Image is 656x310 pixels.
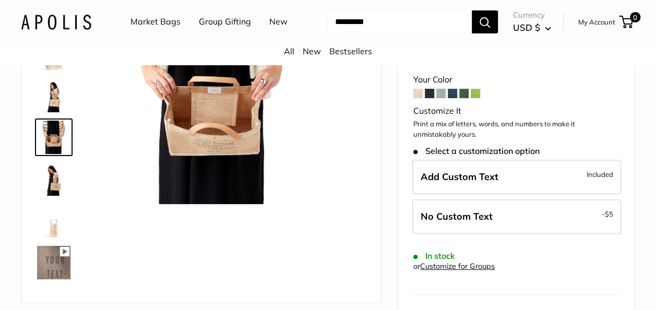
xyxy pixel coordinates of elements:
span: - [602,208,613,220]
span: In stock [413,251,455,261]
a: Bestsellers [329,46,372,56]
a: All [284,46,294,56]
img: Petite Market Bag in Natural [37,121,70,154]
button: Search [472,10,498,33]
a: 0 [620,16,633,28]
span: Add Custom Text [421,171,498,183]
a: New [303,46,321,56]
img: Petite Market Bag in Natural [37,79,70,112]
span: Currency [513,8,551,22]
img: Apolis [21,14,91,29]
a: Group Gifting [199,14,251,30]
a: Petite Market Bag in Natural [35,160,73,198]
img: Petite Market Bag in Natural [37,204,70,237]
label: Add Custom Text [412,160,621,194]
img: Petite Market Bag in Natural [37,162,70,196]
span: USD $ [513,22,540,33]
a: Petite Market Bag in Natural [35,77,73,114]
span: No Custom Text [421,210,493,222]
button: USD $ [513,19,551,36]
div: or [413,259,495,273]
a: Petite Market Bag in Natural [35,118,73,156]
label: Leave Blank [412,199,621,234]
p: Print a mix of letters, words, and numbers to make it unmistakably yours. [413,119,619,139]
span: Included [587,168,613,181]
input: Search... [327,10,472,33]
span: $5 [605,210,613,218]
a: Petite Market Bag in Natural [35,244,73,281]
a: Market Bags [130,14,181,30]
span: 0 [630,12,640,22]
div: Your Color [413,72,619,88]
a: Customize for Groups [420,261,495,271]
div: Customize It [413,103,619,119]
a: Petite Market Bag in Natural [35,202,73,240]
a: New [269,14,288,30]
span: Select a customization option [413,146,539,156]
a: My Account [578,16,615,28]
img: Petite Market Bag in Natural [37,246,70,279]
